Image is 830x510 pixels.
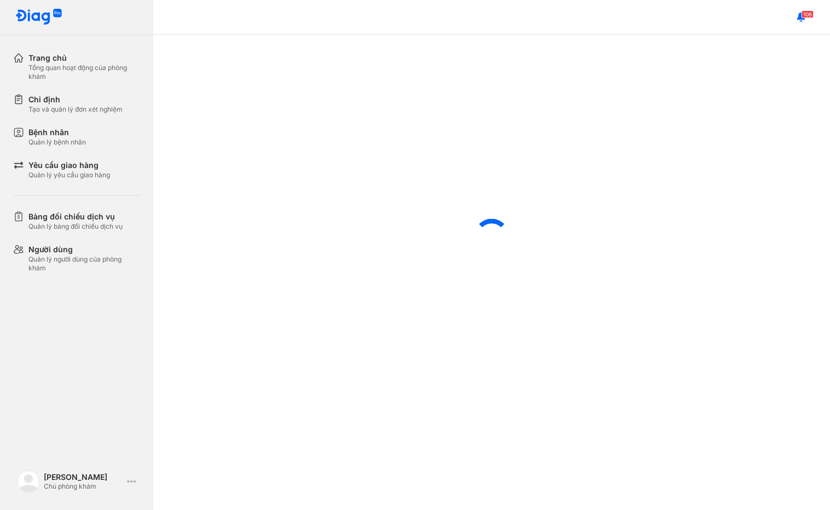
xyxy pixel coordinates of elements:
div: [PERSON_NAME] [44,472,123,482]
img: logo [15,9,62,26]
div: Trang chủ [28,53,140,63]
img: logo [18,471,39,492]
div: Chỉ định [28,94,123,105]
div: Quản lý người dùng của phòng khám [28,255,140,273]
span: 106 [802,10,814,18]
div: Quản lý bệnh nhân [28,138,86,147]
div: Quản lý yêu cầu giao hàng [28,171,110,179]
div: Bệnh nhân [28,127,86,138]
div: Bảng đối chiếu dịch vụ [28,211,123,222]
div: Tổng quan hoạt động của phòng khám [28,63,140,81]
div: Yêu cầu giao hàng [28,160,110,171]
div: Chủ phòng khám [44,482,123,491]
div: Quản lý bảng đối chiếu dịch vụ [28,222,123,231]
div: Người dùng [28,244,140,255]
div: Tạo và quản lý đơn xét nghiệm [28,105,123,114]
